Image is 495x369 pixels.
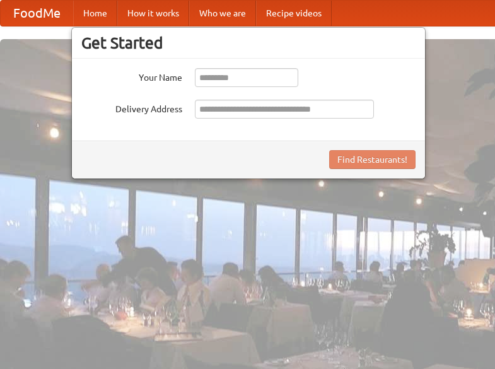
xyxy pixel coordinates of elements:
[189,1,256,26] a: Who we are
[1,1,73,26] a: FoodMe
[329,150,416,169] button: Find Restaurants!
[73,1,117,26] a: Home
[81,100,182,115] label: Delivery Address
[117,1,189,26] a: How it works
[256,1,332,26] a: Recipe videos
[81,33,416,52] h3: Get Started
[81,68,182,84] label: Your Name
